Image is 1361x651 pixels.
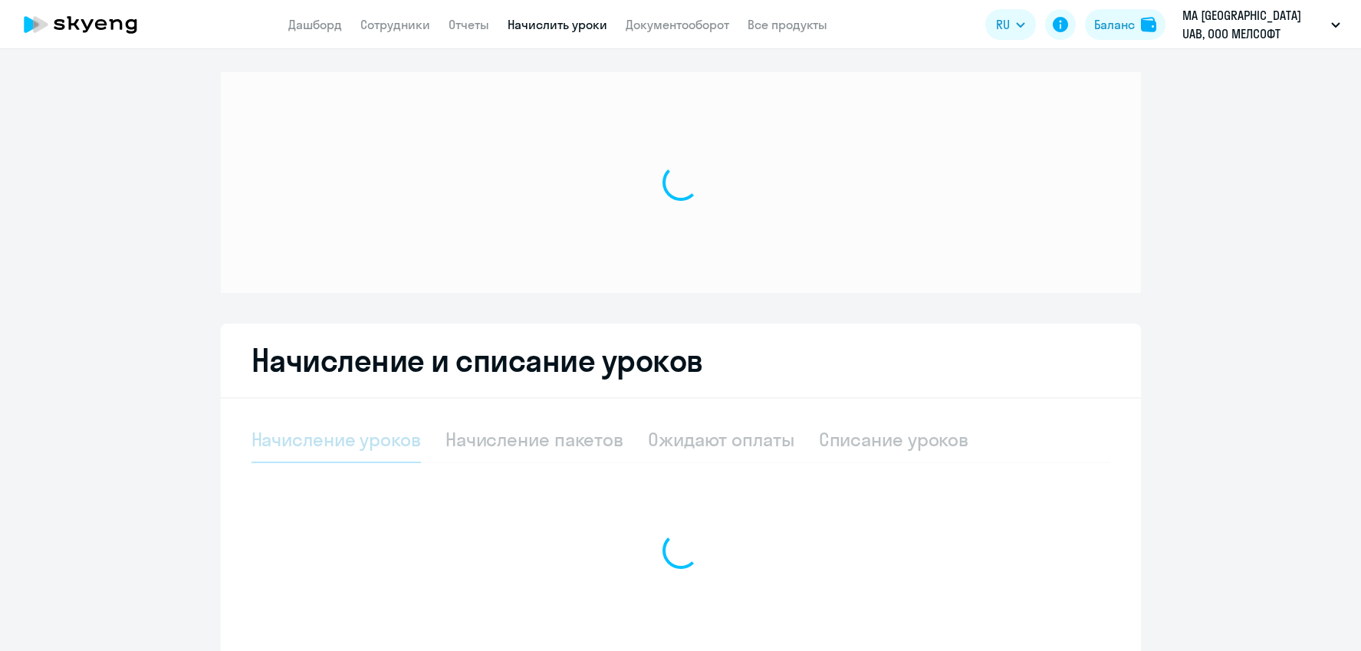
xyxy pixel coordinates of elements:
button: MA [GEOGRAPHIC_DATA] UAB, ООО МЕЛСОФТ [1175,6,1348,43]
a: Отчеты [449,17,489,32]
a: Дашборд [288,17,342,32]
span: RU [996,15,1010,34]
a: Сотрудники [360,17,430,32]
button: RU [985,9,1036,40]
img: balance [1141,17,1156,32]
p: MA [GEOGRAPHIC_DATA] UAB, ООО МЕЛСОФТ [1182,6,1325,43]
a: Документооборот [626,17,729,32]
a: Все продукты [748,17,827,32]
a: Начислить уроки [508,17,607,32]
button: Балансbalance [1085,9,1165,40]
h2: Начисление и списание уроков [251,342,1110,379]
div: Баланс [1094,15,1135,34]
